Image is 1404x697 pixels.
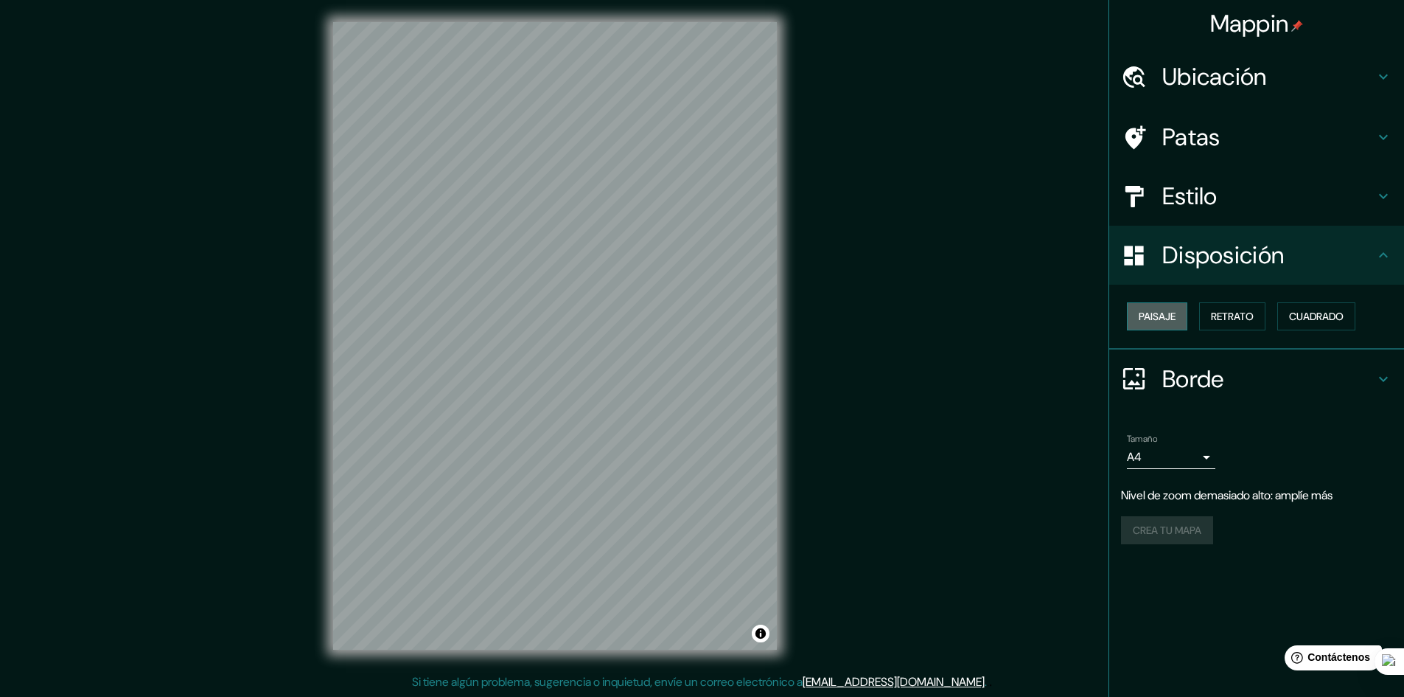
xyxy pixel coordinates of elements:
div: Disposición [1109,226,1404,285]
button: Retrato [1199,302,1265,330]
font: Patas [1162,122,1220,153]
div: Borde [1109,350,1404,409]
font: Retrato [1211,310,1254,323]
font: . [989,673,992,690]
font: Borde [1162,364,1224,395]
font: Cuadrado [1289,310,1344,323]
iframe: Lanzador de widgets de ayuda [1273,639,1388,681]
div: Ubicación [1109,47,1404,106]
font: Ubicación [1162,61,1267,92]
div: A4 [1127,445,1215,469]
font: A4 [1127,449,1142,465]
a: [EMAIL_ADDRESS][DOMAIN_NAME] [803,674,985,690]
font: Si tiene algún problema, sugerencia o inquietud, envíe un correo electrónico a [412,674,803,690]
font: Mappin [1210,8,1289,39]
div: Estilo [1109,167,1404,226]
font: Estilo [1162,181,1218,212]
font: . [985,674,987,690]
font: Paisaje [1139,310,1176,323]
button: Activar o desactivar atribución [752,625,769,642]
img: pin-icon.png [1291,20,1303,32]
button: Paisaje [1127,302,1187,330]
canvas: Mapa [333,22,777,650]
font: Tamaño [1127,433,1157,445]
font: Disposición [1162,240,1284,271]
font: . [987,673,989,690]
font: Nivel de zoom demasiado alto: amplíe más [1121,488,1333,503]
div: Patas [1109,108,1404,167]
button: Cuadrado [1277,302,1355,330]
